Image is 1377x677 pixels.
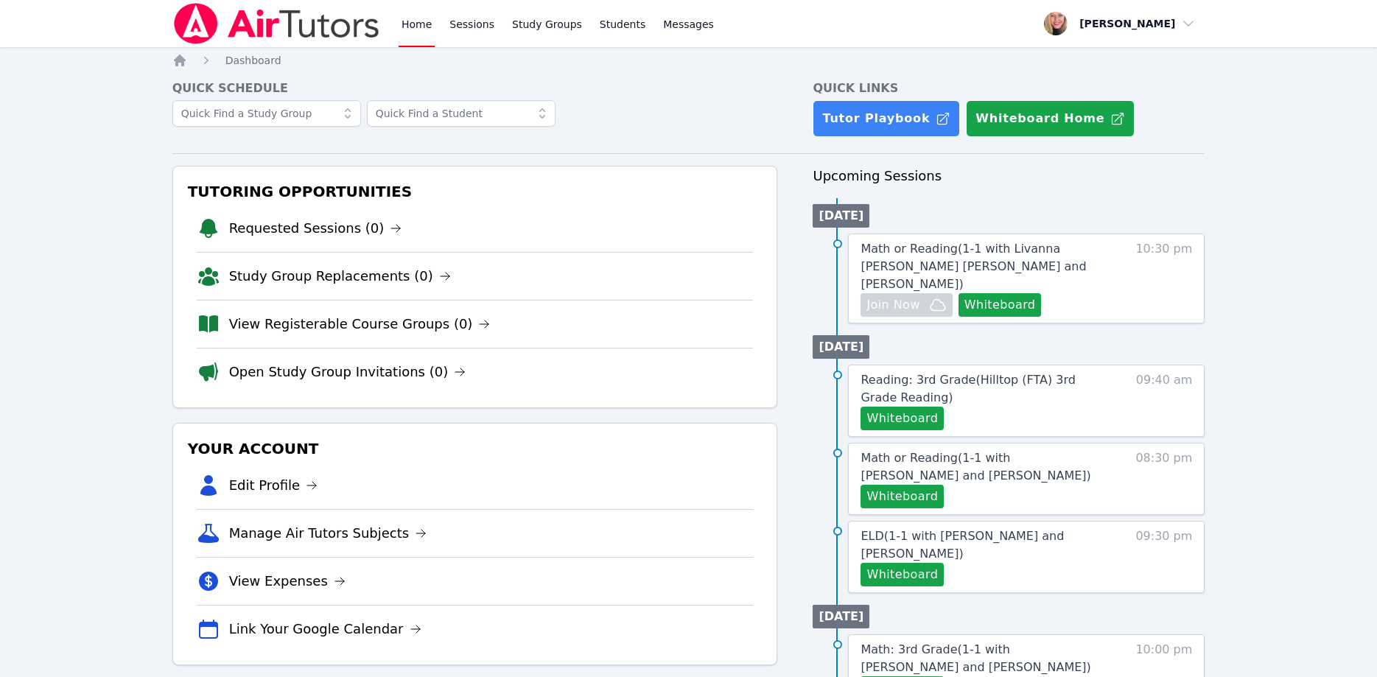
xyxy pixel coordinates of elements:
li: [DATE] [813,605,869,628]
a: Math or Reading(1-1 with [PERSON_NAME] and [PERSON_NAME]) [861,449,1109,485]
span: Math: 3rd Grade ( 1-1 with [PERSON_NAME] and [PERSON_NAME] ) [861,642,1090,674]
button: Whiteboard Home [966,100,1135,137]
a: Link Your Google Calendar [229,619,421,639]
span: Dashboard [225,55,281,66]
a: Math or Reading(1-1 with Livanna [PERSON_NAME] [PERSON_NAME] and [PERSON_NAME]) [861,240,1109,293]
span: Math or Reading ( 1-1 with Livanna [PERSON_NAME] [PERSON_NAME] and [PERSON_NAME] ) [861,242,1086,291]
a: Edit Profile [229,475,318,496]
a: Requested Sessions (0) [229,218,402,239]
li: [DATE] [813,335,869,359]
a: Dashboard [225,53,281,68]
span: Math or Reading ( 1-1 with [PERSON_NAME] and [PERSON_NAME] ) [861,451,1090,483]
input: Quick Find a Student [367,100,556,127]
h3: Upcoming Sessions [813,166,1205,186]
span: ELD ( 1-1 with [PERSON_NAME] and [PERSON_NAME] ) [861,529,1064,561]
h3: Your Account [185,435,765,462]
span: Join Now [866,296,919,314]
a: Math: 3rd Grade(1-1 with [PERSON_NAME] and [PERSON_NAME]) [861,641,1109,676]
button: Whiteboard [959,293,1042,317]
a: View Expenses [229,571,346,592]
nav: Breadcrumb [172,53,1205,68]
button: Whiteboard [861,563,944,586]
span: Messages [663,17,714,32]
span: 10:30 pm [1135,240,1192,317]
a: Open Study Group Invitations (0) [229,362,466,382]
a: Reading: 3rd Grade(Hilltop (FTA) 3rd Grade Reading) [861,371,1109,407]
h4: Quick Links [813,80,1205,97]
span: 08:30 pm [1135,449,1192,508]
a: ELD(1-1 with [PERSON_NAME] and [PERSON_NAME]) [861,527,1109,563]
li: [DATE] [813,204,869,228]
h3: Tutoring Opportunities [185,178,765,205]
a: Tutor Playbook [813,100,960,137]
button: Whiteboard [861,407,944,430]
span: 09:40 am [1136,371,1193,430]
button: Join Now [861,293,952,317]
a: Manage Air Tutors Subjects [229,523,427,544]
a: Study Group Replacements (0) [229,266,451,287]
h4: Quick Schedule [172,80,778,97]
button: Whiteboard [861,485,944,508]
input: Quick Find a Study Group [172,100,361,127]
span: Reading: 3rd Grade ( Hilltop (FTA) 3rd Grade Reading ) [861,373,1075,404]
span: 09:30 pm [1135,527,1192,586]
img: Air Tutors [172,3,381,44]
a: View Registerable Course Groups (0) [229,314,491,334]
